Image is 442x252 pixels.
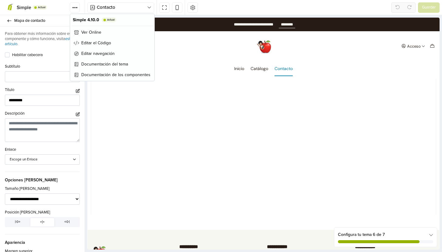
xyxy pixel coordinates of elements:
[81,50,115,57] span: Editar navegación
[5,172,80,183] span: Opciones [PERSON_NAME]
[338,231,433,238] div: Configura tu tema 6 de 7
[17,5,31,11] span: Simple
[147,43,157,59] a: Inicio
[334,228,437,247] div: Configura tu tema 6 de 7
[81,61,128,67] span: Documentación del tema
[14,16,77,25] span: Mapa de contacto
[38,6,46,9] span: Actual
[72,38,153,48] a: Editar el Código
[76,112,80,116] button: Habilitar Rich Text
[72,28,153,37] a: Ver Online
[169,21,184,36] img: Teachers Lounge Shop
[187,43,205,59] a: Contacto
[81,72,150,78] span: Documentación de los componentes
[76,89,80,93] button: Habilitar Rich Text
[5,36,73,46] a: este artículo
[418,2,440,13] button: Guardar
[5,31,80,47] p: Para obtener más información sobre este componente y cómo funciona, visita .
[4,61,348,197] iframe: Map
[320,27,333,31] div: Acceso
[4,22,14,35] button: Submit
[97,4,147,11] span: Contacto
[72,70,153,79] a: Documentación de los componentes
[4,227,19,242] img: Teachers Lounge Shop
[81,29,101,35] span: Ver Online
[5,87,14,93] label: Título
[422,5,436,11] span: Guardar
[5,111,25,117] label: Descripción
[313,24,339,33] button: Acceso
[12,52,80,58] label: Habilitar cabecera
[87,2,154,13] button: Contacto
[341,24,349,33] button: Carro
[5,210,50,216] label: Posición [PERSON_NAME]
[10,157,69,162] div: Escoge un Enlace
[163,43,181,59] a: Catálogo
[5,147,16,153] label: Enlace
[5,186,49,192] label: Tamaño [PERSON_NAME]
[72,49,153,58] a: Editar navegación
[81,40,111,46] span: Editar el Código
[5,234,80,246] span: Apariencia
[72,59,153,69] a: Documentación del tema
[5,64,20,70] label: Subtítulo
